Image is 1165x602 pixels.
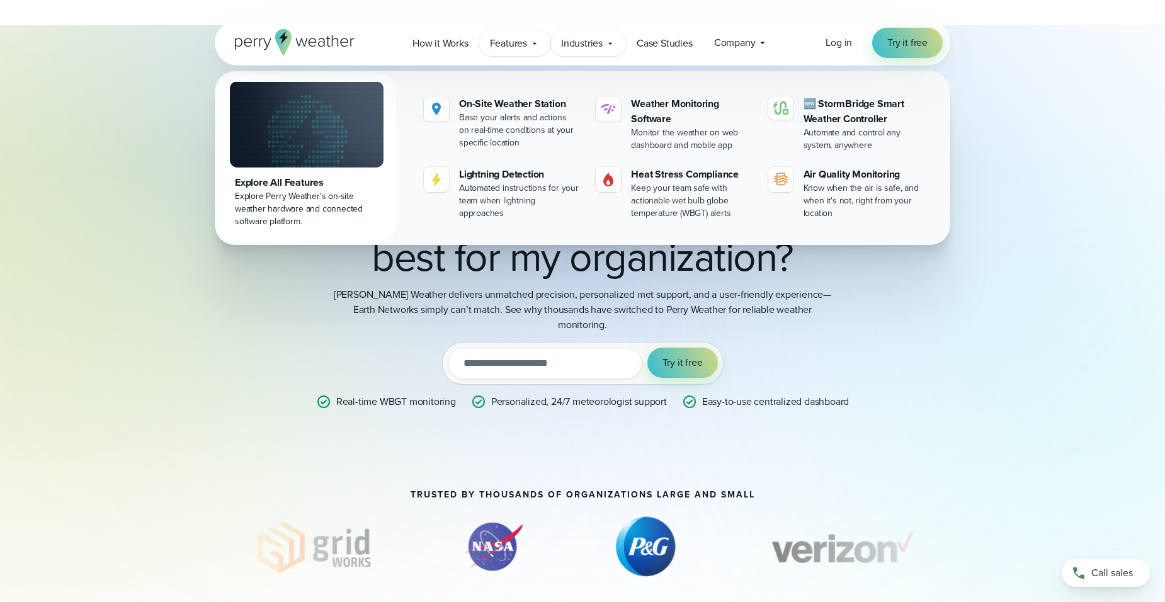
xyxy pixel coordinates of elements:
span: Try it free [662,355,703,370]
span: Features [490,36,527,51]
div: 14 of 14 [754,515,933,578]
a: On-Site Weather Station Base your alerts and actions on real-time conditions at your specific loc... [419,91,586,154]
div: 12 of 14 [450,515,538,578]
img: P&G Logo [598,515,693,578]
span: Case Studies [637,36,693,51]
div: Lightning Detection [459,167,581,182]
span: Call sales [1091,565,1133,581]
p: Personalized, 24/7 meteorologist support [491,394,667,409]
img: stormbridge-icon-V6.svg [773,101,788,115]
div: 🆕 StormBridge Smart Weather Controller [804,96,925,127]
a: Case Studies [626,30,703,56]
span: Industries [561,36,603,51]
div: 13 of 14 [598,515,693,578]
a: Lightning Detection Automated instructions for your team when lightning approaches [419,162,586,225]
a: Call sales [1062,559,1150,587]
span: Try it free [887,35,928,50]
div: Explore All Features [235,175,378,190]
div: Monitor the weather on web dashboard and mobile app [631,127,753,152]
div: Base your alerts and actions on real-time conditions at your specific location [459,111,581,149]
img: Location.svg [429,101,444,116]
img: Gridworks.svg [239,515,389,578]
a: Explore All Features Explore Perry Weather's on-site weather hardware and connected software plat... [217,74,396,242]
div: On-Site Weather Station [459,96,581,111]
button: Try it free [647,348,718,378]
img: Gas.svg [601,172,616,187]
div: Automate and control any system, anywhere [804,127,925,152]
p: [PERSON_NAME] Weather delivers unmatched precision, personalized met support, and a user-friendly... [331,287,834,332]
div: Air Quality Monitoring [804,167,925,182]
span: Company [714,35,756,50]
a: How it Works [402,30,479,56]
p: Real-time WBGT monitoring [336,394,456,409]
div: 11 of 14 [239,515,389,578]
h2: Trusted by thousands of organizations large and small [411,490,755,500]
div: slideshow [215,515,950,584]
img: Verizon.svg [754,515,933,578]
a: Weather Monitoring Software Monitor the weather on web dashboard and mobile app [591,91,758,157]
div: Know when the air is safe, and when it's not, right from your location [804,182,925,220]
img: aqi-icon.svg [773,172,788,187]
div: Weather Monitoring Software [631,96,753,127]
p: Easy-to-use centralized dashboard [702,394,849,409]
a: 🆕 StormBridge Smart Weather Controller Automate and control any system, anywhere [763,91,930,157]
img: lightning-icon.svg [429,172,444,187]
a: Try it free [872,28,943,58]
div: Automated instructions for your team when lightning approaches [459,182,581,220]
img: NASA.svg [450,515,538,578]
div: Keep your team safe with actionable wet bulb globe temperature (WBGT) alerts [631,182,753,220]
a: Air Quality Monitoring Know when the air is safe, and when it's not, right from your location [763,162,930,225]
div: Explore Perry Weather's on-site weather hardware and connected software platform. [235,190,378,228]
img: software-icon.svg [601,101,616,116]
span: How it Works [412,36,469,51]
a: Heat Stress Compliance Keep your team safe with actionable wet bulb globe temperature (WBGT) alerts [591,162,758,225]
a: Log in [826,35,852,50]
div: Heat Stress Compliance [631,167,753,182]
